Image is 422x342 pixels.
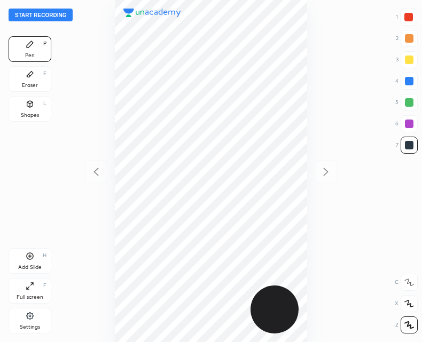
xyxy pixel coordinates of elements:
div: P [43,41,46,46]
div: Eraser [22,83,38,88]
div: Pen [25,53,35,58]
div: 6 [395,115,418,132]
div: 7 [396,137,418,154]
div: 5 [395,94,418,111]
div: 2 [396,30,418,47]
div: H [43,253,46,258]
div: Shapes [21,113,39,118]
div: F [43,283,46,288]
div: Full screen [17,295,43,300]
div: X [395,295,418,312]
img: logo.38c385cc.svg [123,9,181,17]
div: Z [395,316,418,333]
div: E [43,71,46,76]
div: Settings [20,324,40,330]
div: L [43,101,46,106]
div: 1 [396,9,417,26]
div: C [395,274,418,291]
div: 3 [396,51,418,68]
button: Start recording [9,9,73,21]
div: Add Slide [18,265,42,270]
div: 4 [395,73,418,90]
